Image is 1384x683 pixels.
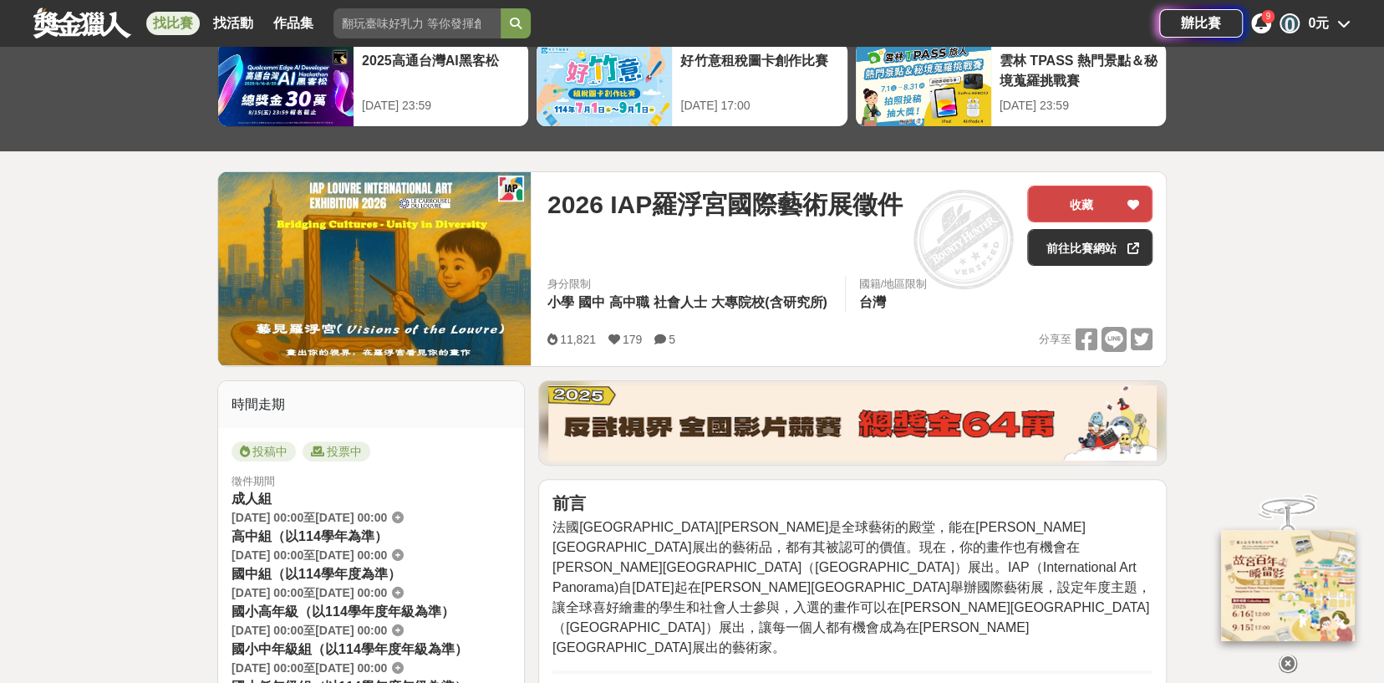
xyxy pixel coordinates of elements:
div: 雲林 TPASS 熱門景點＆秘境蒐羅挑戰賽 [1000,51,1158,89]
span: [DATE] 00:00 [315,511,387,524]
span: [DATE] 00:00 [315,548,387,562]
div: 2025高通台灣AI黑客松 [362,51,520,89]
button: 收藏 [1027,186,1152,222]
input: 翻玩臺味好乳力 等你發揮創意！ [333,8,501,38]
span: 國小中年級組（以114學年度年級為準） [232,642,468,656]
span: 至 [303,586,315,599]
span: 5 [669,333,675,346]
span: 分享至 [1039,327,1071,352]
span: [DATE] 00:00 [315,586,387,599]
span: 台灣 [859,295,886,309]
span: 法國[GEOGRAPHIC_DATA][PERSON_NAME]是全球藝術的殿堂，能在[PERSON_NAME][GEOGRAPHIC_DATA]展出的藝術品，都有其被認可的價值。現在，你的畫作... [552,520,1151,655]
span: 至 [303,511,315,524]
span: [DATE] 00:00 [232,511,303,524]
span: 11,821 [560,333,596,346]
a: 找活動 [206,12,260,35]
div: 好竹意租稅圖卡創作比賽 [680,51,838,89]
a: 2025高通台灣AI黑客松[DATE] 23:59 [217,42,529,127]
span: 國中 [578,295,605,309]
span: 投稿中 [232,441,296,461]
span: 徵件期間 [232,475,275,487]
span: 至 [303,548,315,562]
span: 小學 [547,295,574,309]
a: 前往比賽網站 [1027,229,1152,266]
strong: 前言 [552,494,586,512]
div: [DATE] 23:59 [1000,97,1158,115]
span: [DATE] 00:00 [315,661,387,675]
span: 高中組（以114學年為準） [232,529,388,543]
img: 968ab78a-c8e5-4181-8f9d-94c24feca916.png [1221,530,1355,641]
div: 時間走期 [218,381,524,428]
span: 國中組（以114學年度為準） [232,567,401,581]
span: 國小高年級（以114學年度年級為準） [232,604,455,619]
a: 作品集 [267,12,320,35]
span: 投票中 [303,441,370,461]
span: 至 [303,624,315,637]
a: 找比賽 [146,12,200,35]
span: 社會人士 [654,295,707,309]
a: 雲林 TPASS 熱門景點＆秘境蒐羅挑戰賽[DATE] 23:59 [855,42,1167,127]
span: 179 [623,333,642,346]
span: [DATE] 00:00 [232,586,303,599]
div: 0 [1280,13,1300,33]
span: 至 [303,661,315,675]
span: 高中職 [609,295,649,309]
a: 好竹意租稅圖卡創作比賽[DATE] 17:00 [536,42,847,127]
span: [DATE] 00:00 [232,661,303,675]
img: 760c60fc-bf85-49b1-bfa1-830764fee2cd.png [548,385,1157,461]
span: 2026 IAP羅浮宮國際藝術展徵件 [547,186,903,223]
div: [DATE] 17:00 [680,97,838,115]
div: 0元 [1308,13,1329,33]
span: 成人組 [232,492,272,506]
span: 大專院校(含研究所) [711,295,827,309]
span: [DATE] 00:00 [315,624,387,637]
div: 國籍/地區限制 [859,276,928,293]
div: 身分限制 [547,276,832,293]
span: 9 [1265,12,1270,21]
span: [DATE] 00:00 [232,624,303,637]
div: [DATE] 23:59 [362,97,520,115]
img: Cover Image [218,172,531,365]
a: 辦比賽 [1159,9,1243,38]
span: [DATE] 00:00 [232,548,303,562]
